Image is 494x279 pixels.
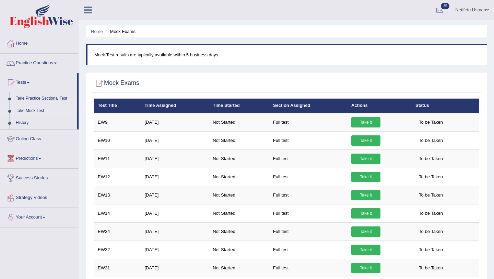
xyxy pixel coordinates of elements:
[415,154,446,164] span: To be Taken
[415,208,446,219] span: To be Taken
[91,29,103,34] a: Home
[351,245,380,255] a: Take it
[348,99,412,113] th: Actions
[94,113,141,132] td: EW9
[351,172,380,182] a: Take it
[0,130,79,147] a: Online Class
[0,169,79,186] a: Success Stories
[94,99,141,113] th: Test Title
[141,149,209,168] td: [DATE]
[141,241,209,259] td: [DATE]
[415,190,446,200] span: To be Taken
[351,135,380,146] a: Take it
[415,172,446,182] span: To be Taken
[209,222,269,241] td: Not Started
[141,168,209,186] td: [DATE]
[269,113,348,132] td: Full test
[0,73,77,90] a: Tests
[415,117,446,127] span: To be Taken
[141,113,209,132] td: [DATE]
[269,241,348,259] td: Full test
[351,117,380,127] a: Take it
[94,131,141,149] td: EW10
[209,186,269,204] td: Not Started
[351,208,380,219] a: Take it
[0,149,79,166] a: Predictions
[269,204,348,222] td: Full test
[94,259,141,277] td: EW31
[269,259,348,277] td: Full test
[13,92,77,105] a: Take Practice Sectional Test
[94,78,139,88] h2: Mock Exams
[141,222,209,241] td: [DATE]
[94,186,141,204] td: EW13
[269,131,348,149] td: Full test
[0,54,79,71] a: Practice Questions
[269,186,348,204] td: Full test
[104,28,136,35] li: Mock Exams
[141,99,209,113] th: Time Assigned
[209,168,269,186] td: Not Started
[94,222,141,241] td: EW34
[13,105,77,117] a: Take Mock Test
[209,149,269,168] td: Not Started
[269,222,348,241] td: Full test
[415,245,446,255] span: To be Taken
[94,168,141,186] td: EW12
[209,204,269,222] td: Not Started
[141,204,209,222] td: [DATE]
[441,3,449,9] span: 35
[415,226,446,237] span: To be Taken
[351,154,380,164] a: Take it
[0,34,79,51] a: Home
[0,188,79,205] a: Strategy Videos
[415,135,446,146] span: To be Taken
[209,131,269,149] td: Not Started
[209,113,269,132] td: Not Started
[13,117,77,129] a: History
[269,99,348,113] th: Section Assigned
[141,259,209,277] td: [DATE]
[94,149,141,168] td: EW11
[209,259,269,277] td: Not Started
[415,263,446,273] span: To be Taken
[0,208,79,225] a: Your Account
[94,52,480,58] p: Mock Test results are typically available within 5 business days.
[94,241,141,259] td: EW32
[209,99,269,113] th: Time Started
[351,190,380,200] a: Take it
[269,149,348,168] td: Full test
[269,168,348,186] td: Full test
[351,226,380,237] a: Take it
[94,204,141,222] td: EW14
[141,131,209,149] td: [DATE]
[141,186,209,204] td: [DATE]
[412,99,479,113] th: Status
[209,241,269,259] td: Not Started
[351,263,380,273] a: Take it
